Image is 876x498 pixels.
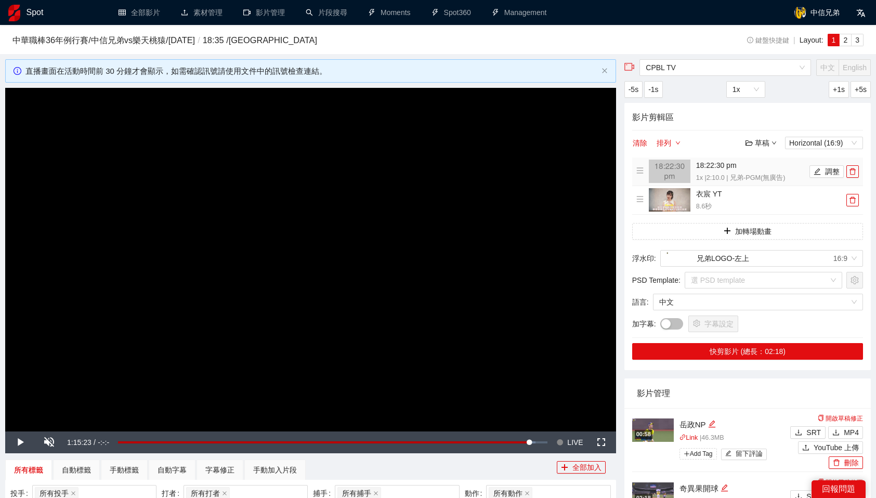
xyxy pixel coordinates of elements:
button: +5s [851,81,871,98]
span: info-circle [14,67,21,75]
img: %E5%85%84%E5%BC%9FLOGO-%E5%B7%A6%E4%B8%8A.png [666,252,689,265]
div: 自動字幕 [158,464,187,476]
span: edit [725,450,732,458]
p: 8.6 秒 [696,202,844,212]
div: 兄弟LOGO-左上 [666,251,749,266]
a: 開啟草稿修正 [818,479,863,486]
span: / [94,438,96,447]
div: 00:58 [635,430,652,439]
button: Fullscreen [587,431,616,453]
span: copy [818,415,824,421]
span: YouTube 上傳 [814,442,859,453]
span: English [843,63,867,72]
span: edit [708,420,716,428]
img: avatar [794,6,806,19]
a: search片段搜尋 [306,8,347,17]
a: table全部影片 [119,8,160,17]
button: close [602,68,608,74]
span: video-camera [624,62,635,72]
button: +1s [829,81,849,98]
button: plus加轉場動畫 [632,223,863,240]
span: menu [636,167,644,174]
span: CPBL TV [646,60,805,75]
span: 3 [855,36,859,44]
div: 回報問題 [812,480,866,498]
h4: 影片剪輯區 [632,111,863,124]
span: LIVE [567,431,583,453]
button: 排列down [656,137,681,149]
span: 鍵盤快捷鍵 [747,37,789,44]
div: 所有標籤 [14,464,43,476]
button: Play [5,431,34,453]
h4: 衣宸 YT [696,188,844,200]
span: folder-open [746,139,753,147]
span: close [373,491,378,496]
span: delete [847,196,858,204]
h4: 18:22:30 pm [696,160,807,171]
span: down [772,140,777,146]
div: 奇異果開球 [679,482,788,495]
button: delete刪除 [829,456,863,469]
a: linkLink [679,434,698,441]
div: 草稿 [746,137,777,149]
span: -5s [629,84,638,95]
button: setting字幕設定 [688,316,738,332]
img: 160x90.png [649,160,690,183]
span: plus [724,227,731,235]
span: Horizontal (16:9) [789,137,859,149]
span: edit [721,484,728,492]
button: uploadYouTube 上傳 [798,441,863,454]
span: plus [561,464,568,472]
a: video-camera影片管理 [243,8,285,17]
a: thunderboltMoments [368,8,411,17]
span: Add Tag [679,448,717,460]
span: / [195,35,203,45]
span: 中文 [820,63,835,72]
p: | 46.3 MB [679,433,788,443]
p: 1x | 2:10.0 | 兄弟-PGM(無廣告) [696,173,807,184]
button: edit調整 [809,165,844,178]
span: close [525,491,530,496]
span: delete [833,459,840,467]
span: delete [847,168,858,175]
button: 快剪影片 (總長：02:18) [632,343,863,360]
img: thumbnail.png [649,188,690,212]
span: down [675,140,681,147]
span: SRT [806,427,821,438]
img: logo [8,5,20,21]
div: 岳政NP [679,418,788,431]
a: 開啟草稿修正 [818,415,863,422]
button: downloadMP4 [828,426,863,439]
span: close [71,491,76,496]
span: -1s [648,84,658,95]
div: 自動標籤 [62,464,91,476]
button: plus全部加入 [557,461,606,474]
span: menu [636,195,644,203]
span: 1x [733,82,759,97]
div: 直播畫面在活動時間前 30 分鐘才會顯示，如需確認訊號請使用文件中的訊號檢查連結。 [25,65,597,77]
span: 1 [832,36,836,44]
span: MP4 [844,427,859,438]
div: Video Player [5,88,616,431]
button: Unmute [34,431,63,453]
button: 清除 [632,137,648,149]
button: delete [846,165,859,178]
a: thunderboltSpot360 [432,8,471,17]
button: downloadSRT [790,426,826,439]
span: 加字幕 : [632,318,656,330]
span: | [793,36,795,44]
span: 浮水印 : [632,253,656,264]
a: thunderboltManagement [492,8,547,17]
span: edit [814,168,821,176]
span: plus [684,451,690,457]
span: +1s [833,84,845,95]
button: setting [846,272,863,289]
button: Seek to live, currently behind live [553,431,586,453]
h3: 中華職棒36年例行賽 / 中信兄弟 vs 樂天桃猿 / [DATE] 18:35 / [GEOGRAPHIC_DATA] [12,34,692,47]
span: download [832,429,840,437]
div: 手動標籤 [110,464,139,476]
div: 影片管理 [637,378,858,408]
span: download [795,429,802,437]
span: 語言 : [632,296,649,308]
